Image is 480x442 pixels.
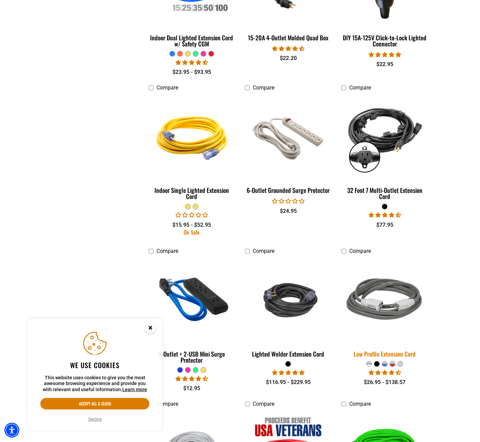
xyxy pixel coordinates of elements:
[149,68,235,76] div: $23.95 - $93.95
[149,35,235,47] div: Indoor Dual Lighted Extension Cord w/ Safety CGM
[341,258,428,361] a: grey & white Low Profile Extension Cord
[253,401,274,407] span: Compare
[245,187,331,193] div: 6-Outlet Grounded Surge Protector
[337,257,432,344] img: grey & white
[341,94,428,203] a: black 32 Foot 7 Multi-Outlet Extension Cord
[149,94,235,203] a: Yellow Indoor Single Lighted Extension Cord
[4,423,19,438] div: Accessibility Menu
[246,274,331,326] img: black
[40,375,149,393] p: This website uses cookies to give you the most awesome browsing experience and provide you with r...
[245,378,331,386] div: $116.95 - $229.95
[349,248,371,254] span: Compare
[245,258,331,361] a: black Lighted Welder Extension Cord
[40,361,149,369] h2: We use cookies
[341,378,428,386] div: $26.95 - $138.57
[245,207,331,215] div: $24.95
[349,84,371,91] span: Compare
[245,351,331,357] div: Lighted Welder Extension Cord
[149,258,235,367] a: blue 3-Outlet + 2-USB Mini Surge Protector
[245,35,331,41] div: 15-20A 4-Outlet Molded Quad Box
[156,248,178,254] span: Compare
[272,369,305,376] span: 5.00 stars
[149,187,235,199] div: Indoor Single Lighted Extension Cord
[149,351,235,363] div: 3-Outlet + 2-USB Mini Surge Protector
[122,387,147,392] a: This website uses cookies to give you the most awesome browsing experience and provide you with r...
[156,401,178,407] span: Compare
[253,84,274,91] span: Compare
[272,198,305,204] span: 0.00 stars
[272,45,305,52] span: 4.47 stars
[341,221,428,229] div: $77.95
[27,318,163,431] aside: Cookie Consent
[349,401,371,407] span: Compare
[369,52,401,58] span: 4.84 stars
[149,384,235,393] div: $12.95
[245,94,331,197] a: 6-Outlet Grounded Surge Protector 6-Outlet Grounded Surge Protector
[149,229,235,235] div: On Sale
[341,60,428,68] div: $22.95
[40,398,149,409] button: Accept all & close
[341,35,428,47] div: DIY 15A-125V Click-to-Lock Lighted Connector
[253,248,274,254] span: Compare
[246,98,331,176] img: 6-Outlet Grounded Surge Protector
[149,221,235,229] div: $15.95 - $52.95
[341,351,428,357] div: Low Profile Extension Cord
[156,84,178,91] span: Compare
[369,212,401,218] span: 4.71 stars
[342,98,427,176] img: black
[149,98,234,176] img: Yellow
[149,261,234,339] img: blue
[175,212,208,218] span: 0.00 stars
[341,187,428,199] div: 32 Foot 7 Multi-Outlet Extension Cord
[175,376,208,382] span: 4.36 stars
[138,318,163,339] button: Close this option
[245,54,331,62] div: $22.20
[369,369,401,376] span: 4.50 stars
[86,416,104,423] button: Decline
[175,59,208,66] span: 4.40 stars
